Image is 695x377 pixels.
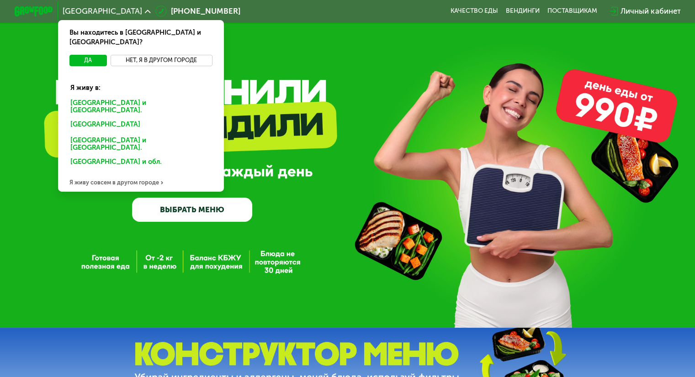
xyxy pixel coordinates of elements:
div: Личный кабинет [621,5,680,17]
button: Да [69,55,106,66]
div: [GEOGRAPHIC_DATA] [64,118,214,133]
a: Качество еды [451,7,498,15]
a: [PHONE_NUMBER] [155,5,240,17]
button: Нет, я в другом городе [111,55,212,66]
a: Вендинги [506,7,540,15]
div: Я живу совсем в другом городе [58,173,224,192]
a: ВЫБРАТЬ МЕНЮ [132,198,252,222]
div: [GEOGRAPHIC_DATA] и обл. [64,156,214,171]
div: Вы находитесь в [GEOGRAPHIC_DATA] и [GEOGRAPHIC_DATA]? [58,20,224,55]
div: [GEOGRAPHIC_DATA] и [GEOGRAPHIC_DATA]. [64,97,218,117]
div: [GEOGRAPHIC_DATA] и [GEOGRAPHIC_DATA]. [64,134,218,154]
div: Я живу в: [64,75,218,93]
div: поставщикам [547,7,597,15]
span: [GEOGRAPHIC_DATA] [63,7,142,15]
